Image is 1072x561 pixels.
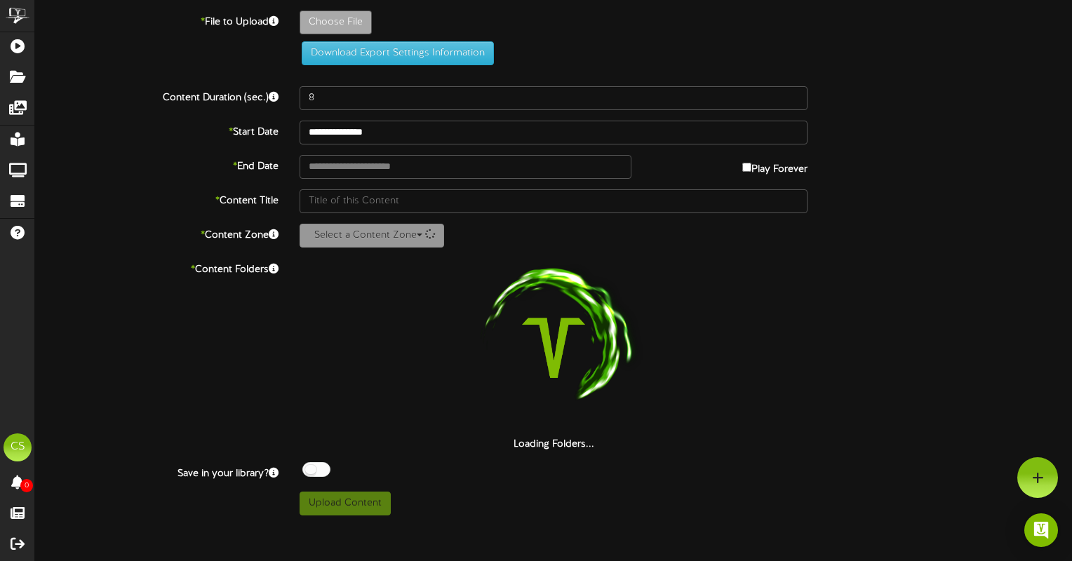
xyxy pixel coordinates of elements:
div: CS [4,433,32,461]
input: Title of this Content [300,189,808,213]
button: Download Export Settings Information [302,41,494,65]
label: End Date [25,155,289,174]
label: Content Duration (sec.) [25,86,289,105]
label: Content Zone [25,224,289,243]
span: 0 [20,479,33,492]
button: Select a Content Zone [300,224,444,248]
a: Download Export Settings Information [295,48,494,58]
label: Play Forever [742,155,808,177]
label: Start Date [25,121,289,140]
label: File to Upload [25,11,289,29]
label: Content Folders [25,258,289,277]
strong: Loading Folders... [514,439,594,450]
div: Open Intercom Messenger [1024,513,1058,547]
input: Play Forever [742,163,751,172]
img: loading-spinner-1.png [464,258,643,438]
button: Upload Content [300,492,391,515]
label: Save in your library? [25,462,289,481]
label: Content Title [25,189,289,208]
